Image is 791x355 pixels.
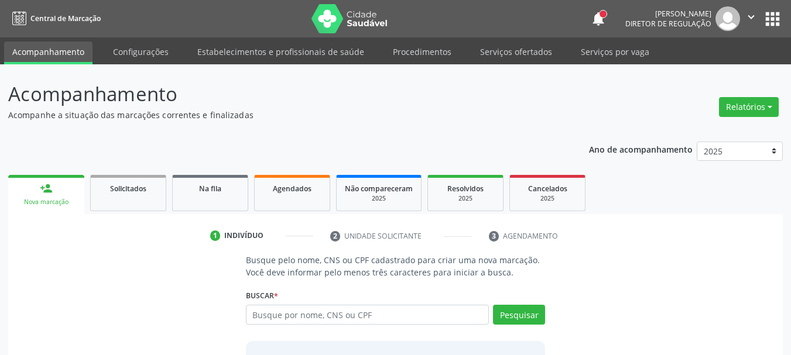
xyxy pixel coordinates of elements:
[436,194,495,203] div: 2025
[385,42,460,62] a: Procedimentos
[210,230,221,241] div: 1
[447,184,484,194] span: Resolvidos
[110,184,146,194] span: Solicitados
[40,182,53,195] div: person_add
[528,184,567,194] span: Cancelados
[472,42,560,62] a: Serviços ofertados
[16,198,76,206] div: Nova marcação
[740,6,762,31] button: 
[493,305,545,325] button: Pesquisar
[105,42,177,62] a: Configurações
[573,42,658,62] a: Serviços por vaga
[246,254,546,278] p: Busque pelo nome, CNS ou CPF cadastrado para criar uma nova marcação. Você deve informar pelo men...
[715,6,740,31] img: img
[625,19,711,29] span: Diretor de regulação
[590,11,607,27] button: notifications
[762,9,783,29] button: apps
[745,11,758,23] i: 
[8,80,550,109] p: Acompanhamento
[345,184,413,194] span: Não compareceram
[189,42,372,62] a: Estabelecimentos e profissionais de saúde
[518,194,577,203] div: 2025
[30,13,101,23] span: Central de Marcação
[199,184,221,194] span: Na fila
[589,142,693,156] p: Ano de acompanhamento
[625,9,711,19] div: [PERSON_NAME]
[4,42,93,64] a: Acompanhamento
[345,194,413,203] div: 2025
[719,97,779,117] button: Relatórios
[246,287,278,305] label: Buscar
[8,9,101,28] a: Central de Marcação
[224,230,263,241] div: Indivíduo
[8,109,550,121] p: Acompanhe a situação das marcações correntes e finalizadas
[246,305,489,325] input: Busque por nome, CNS ou CPF
[273,184,311,194] span: Agendados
